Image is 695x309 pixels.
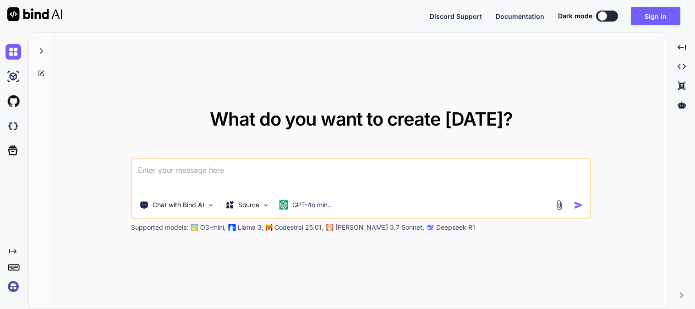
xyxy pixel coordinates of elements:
img: icon [574,200,584,210]
img: signin [5,279,21,294]
p: Chat with Bind AI [153,200,204,210]
p: O3-mini, [200,223,226,232]
span: What do you want to create [DATE]? [210,108,513,130]
span: Discord Support [430,12,482,20]
p: Llama 3, [238,223,263,232]
img: attachment [554,200,565,210]
img: Mistral-AI [266,224,273,231]
img: ai-studio [5,69,21,84]
span: Dark mode [558,11,592,21]
button: Discord Support [430,11,482,21]
p: Source [238,200,259,210]
img: Bind AI [7,7,62,21]
img: Llama2 [229,224,236,231]
span: Documentation [496,12,544,20]
img: Pick Models [262,201,270,209]
img: Pick Tools [207,201,215,209]
img: githubLight [5,94,21,109]
img: GPT-4 [191,224,198,231]
img: darkCloudIdeIcon [5,118,21,134]
img: claude [427,224,434,231]
p: Supported models: [131,223,188,232]
button: Documentation [496,11,544,21]
img: claude [326,224,334,231]
button: Sign in [631,7,680,25]
p: [PERSON_NAME] 3.7 Sonnet, [335,223,424,232]
img: GPT-4o mini [279,200,289,210]
p: GPT-4o min.. [292,200,331,210]
img: chat [5,44,21,60]
p: Deepseek R1 [436,223,475,232]
p: Codestral 25.01, [274,223,323,232]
